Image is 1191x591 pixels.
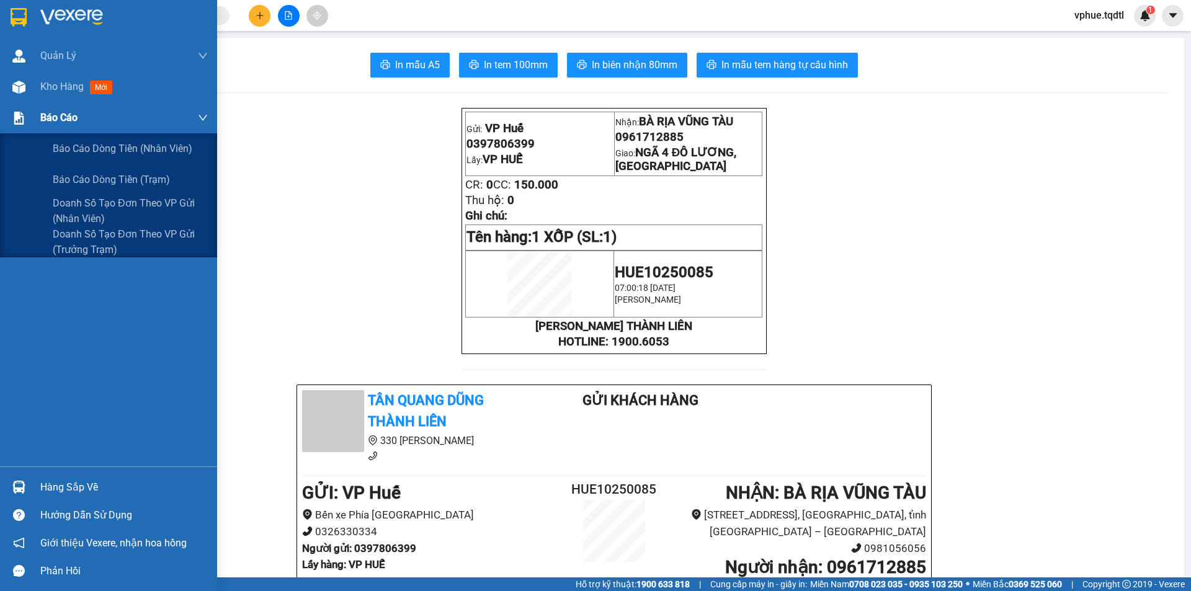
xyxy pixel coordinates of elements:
span: VP HUẾ [483,153,523,166]
span: 1 [1148,6,1153,14]
div: Hàng sắp về [40,478,208,497]
li: Tân Quang Dũng Thành Liên [6,6,180,53]
b: Bến xe Phía [GEOGRAPHIC_DATA] [6,82,83,120]
span: Kho hàng [40,81,84,92]
span: Báo cáo dòng tiền (trạm) [53,172,170,187]
li: VP VP Huế [6,67,86,81]
span: printer [469,60,479,71]
span: Miền Bắc [973,577,1062,591]
img: warehouse-icon [12,481,25,494]
img: logo-vxr [11,8,27,27]
sup: 1 [1146,6,1155,14]
span: Ghi chú: [465,209,507,223]
span: aim [313,11,321,20]
li: Bến xe Phía [GEOGRAPHIC_DATA] [302,507,562,523]
span: Lấy: [466,155,523,165]
span: copyright [1122,580,1131,589]
b: Người gửi : 0397806399 [302,542,416,554]
span: CR: [465,178,483,192]
button: printerIn mẫu A5 [370,53,450,78]
li: [STREET_ADDRESS], [GEOGRAPHIC_DATA], tỉnh [GEOGRAPHIC_DATA] – [GEOGRAPHIC_DATA] [666,507,926,540]
b: Gửi khách hàng [582,393,698,408]
span: phone [851,543,862,553]
span: 1) [603,228,617,246]
span: notification [13,537,25,549]
span: vphue.tqdtl [1064,7,1134,23]
span: | [1071,577,1073,591]
span: 1 XỐP (SL: [532,228,617,246]
span: 150.000 [514,178,558,192]
li: 0326330334 [302,523,562,540]
span: ⚪️ [966,582,970,587]
span: In tem 100mm [484,57,548,73]
span: Giới thiệu Vexere, nhận hoa hồng [40,535,187,551]
strong: HOTLINE: 1900.6053 [558,335,669,349]
span: 0397806399 [466,137,535,151]
span: VP Huế [485,122,524,135]
span: Tên hàng: [466,228,617,246]
span: HUE10250085 [615,264,713,281]
span: Giao: [615,148,736,172]
b: Tân Quang Dũng Thành Liên [368,393,484,430]
span: plus [256,11,264,20]
span: Miền Nam [810,577,963,591]
span: BÀ RỊA VŨNG TÀU [639,115,733,128]
span: down [198,113,208,123]
span: 0961712885 [615,130,684,144]
span: 07:00:18 [DATE] [615,283,676,293]
span: NGÃ 4 ĐÔ LƯƠNG, [GEOGRAPHIC_DATA] [615,146,736,173]
div: Phản hồi [40,562,208,580]
img: solution-icon [12,112,25,125]
span: Báo cáo dòng tiền (nhân viên) [53,141,192,156]
li: 0981056056 [666,540,926,557]
span: 0 [507,193,514,207]
b: Lấy hàng : VP HUẾ [302,558,385,571]
span: printer [707,60,716,71]
b: GỬI : VP Huế [302,482,401,503]
li: VP BÀ RỊA VŨNG TÀU [86,67,165,94]
button: printerIn mẫu tem hàng tự cấu hình [697,53,858,78]
span: printer [577,60,587,71]
span: caret-down [1167,10,1179,21]
img: warehouse-icon [12,50,25,63]
span: down [198,51,208,61]
span: environment [302,509,313,520]
span: Doanh số tạo đơn theo VP gửi (trưởng trạm) [53,226,208,257]
span: printer [380,60,390,71]
span: Hỗ trợ kỹ thuật: [576,577,690,591]
span: file-add [284,11,293,20]
img: icon-new-feature [1140,10,1151,21]
span: Cung cấp máy in - giấy in: [710,577,807,591]
span: [PERSON_NAME] [615,295,681,304]
button: printerIn tem 100mm [459,53,558,78]
strong: [PERSON_NAME] THÀNH LIÊN [535,319,692,333]
span: CC: [493,178,511,192]
span: | [699,577,701,591]
span: Doanh số tạo đơn theo VP gửi (nhân viên) [53,195,208,226]
div: Hướng dẫn sử dụng [40,506,208,525]
strong: 0369 525 060 [1009,579,1062,589]
span: mới [90,81,112,94]
span: environment [368,435,378,445]
button: caret-down [1162,5,1184,27]
b: NHẬN : BÀ RỊA VŨNG TÀU [726,482,926,503]
button: aim [306,5,328,27]
b: Người nhận : 0961712885 [725,557,926,577]
strong: 0708 023 035 - 0935 103 250 [849,579,963,589]
span: environment [691,509,702,520]
span: 0 [486,178,493,192]
button: plus [249,5,270,27]
span: Thu hộ: [465,193,504,207]
span: phone [368,451,378,461]
span: environment [6,83,15,92]
h2: HUE10250085 [562,479,666,500]
span: In mẫu tem hàng tự cấu hình [721,57,848,73]
span: Báo cáo [40,110,78,125]
img: warehouse-icon [12,81,25,94]
span: Quản Lý [40,48,76,63]
span: In biên nhận 80mm [592,57,677,73]
span: message [13,565,25,577]
button: file-add [278,5,300,27]
p: Nhận: [615,115,762,128]
strong: 1900 633 818 [636,579,690,589]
